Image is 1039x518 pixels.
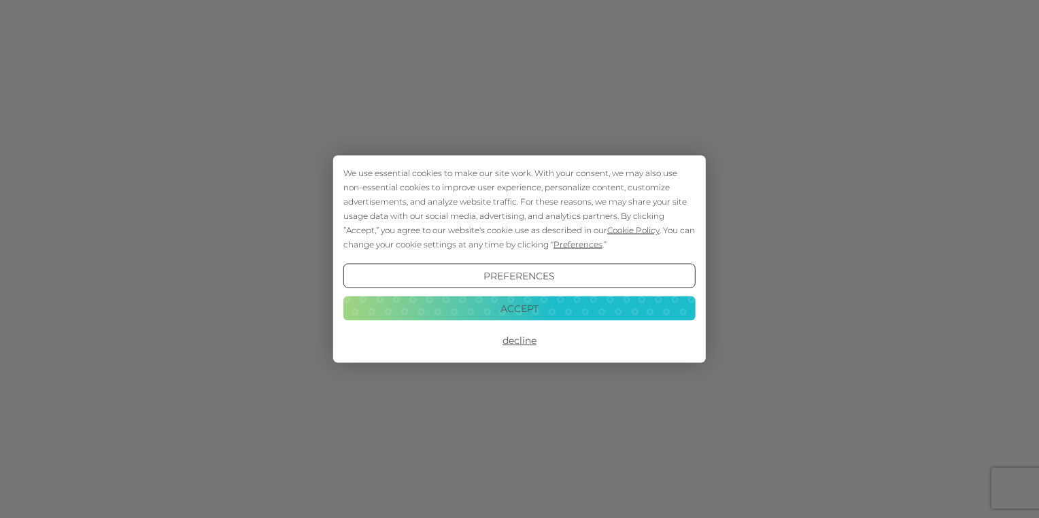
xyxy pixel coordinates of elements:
[343,296,696,320] button: Accept
[343,166,696,252] div: We use essential cookies to make our site work. With your consent, we may also use non-essential ...
[343,264,696,288] button: Preferences
[343,328,696,353] button: Decline
[607,225,660,235] span: Cookie Policy
[333,156,706,363] div: Cookie Consent Prompt
[553,239,602,249] span: Preferences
